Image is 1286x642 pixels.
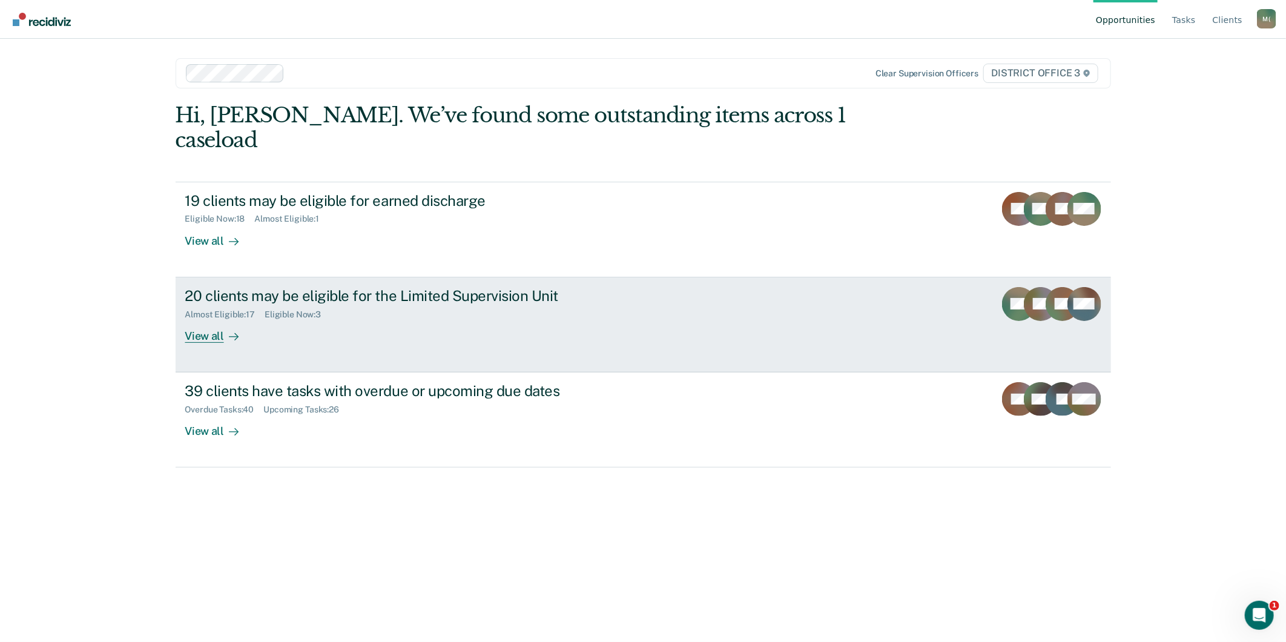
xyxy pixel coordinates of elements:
div: View all [185,415,253,438]
a: 20 clients may be eligible for the Limited Supervision UnitAlmost Eligible:17Eligible Now:3View all [176,277,1111,372]
div: Overdue Tasks : 40 [185,405,264,415]
div: Clear supervision officers [875,68,978,79]
a: 39 clients have tasks with overdue or upcoming due datesOverdue Tasks:40Upcoming Tasks:26View all [176,372,1111,468]
div: Almost Eligible : 17 [185,309,265,320]
div: Upcoming Tasks : 26 [263,405,349,415]
div: M ( [1257,9,1276,28]
div: View all [185,224,253,248]
div: View all [185,319,253,343]
div: Eligible Now : 18 [185,214,255,224]
a: 19 clients may be eligible for earned dischargeEligible Now:18Almost Eligible:1View all [176,182,1111,277]
div: 19 clients may be eligible for earned discharge [185,192,610,210]
span: DISTRICT OFFICE 3 [983,64,1098,83]
img: Recidiviz [13,13,71,26]
div: Hi, [PERSON_NAME]. We’ve found some outstanding items across 1 caseload [176,103,924,153]
div: Eligible Now : 3 [265,309,331,320]
button: Profile dropdown button [1257,9,1276,28]
div: 20 clients may be eligible for the Limited Supervision Unit [185,287,610,305]
div: 39 clients have tasks with overdue or upcoming due dates [185,382,610,400]
span: 1 [1270,601,1279,611]
iframe: Intercom live chat [1245,601,1274,630]
div: Almost Eligible : 1 [254,214,329,224]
